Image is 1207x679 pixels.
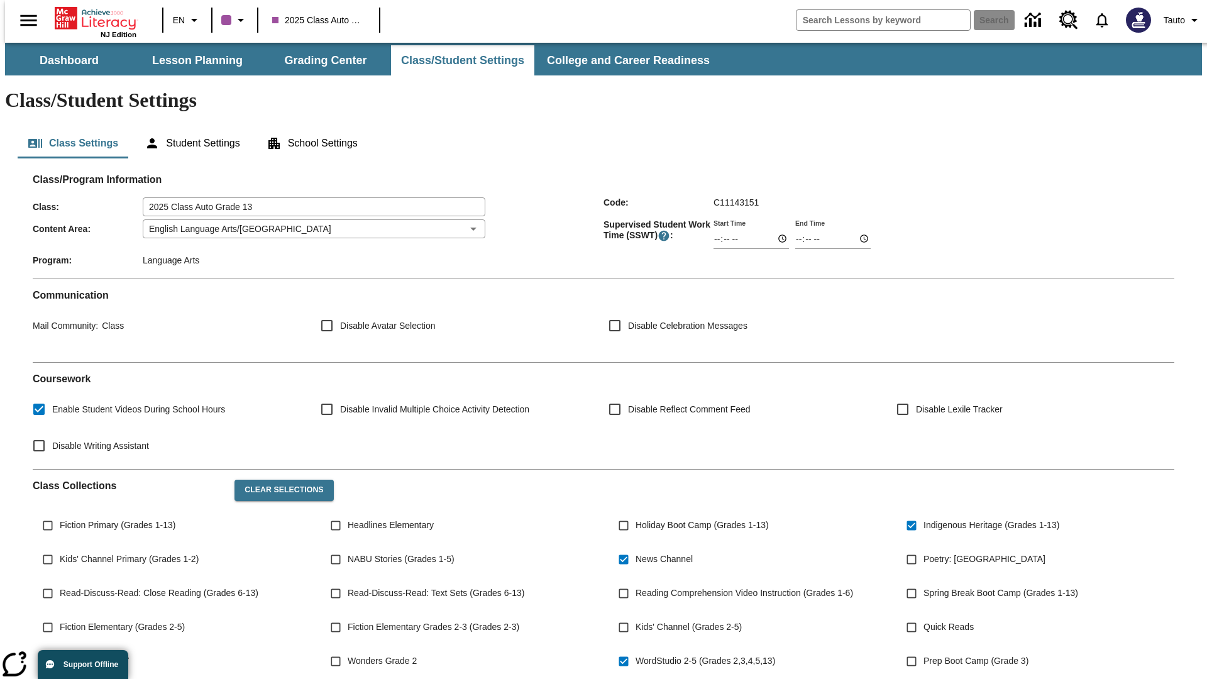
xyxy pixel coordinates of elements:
[135,128,250,158] button: Student Settings
[60,654,130,668] span: Test course 10/17
[636,519,769,532] span: Holiday Boot Camp (Grades 1-13)
[1159,9,1207,31] button: Profile/Settings
[603,219,714,242] span: Supervised Student Work Time (SSWT) :
[1017,3,1052,38] a: Data Center
[603,197,714,207] span: Code :
[714,218,746,228] label: Start Time
[143,197,485,216] input: Class
[636,654,775,668] span: WordStudio 2-5 (Grades 2,3,4,5,13)
[33,174,1174,185] h2: Class/Program Information
[167,9,207,31] button: Language: EN, Select a language
[63,660,118,669] span: Support Offline
[537,45,720,75] button: College and Career Readiness
[272,14,365,27] span: 2025 Class Auto Grade 13
[628,403,751,416] span: Disable Reflect Comment Feed
[33,289,1174,352] div: Communication
[348,654,417,668] span: Wonders Grade 2
[5,89,1202,112] h1: Class/Student Settings
[636,553,693,566] span: News Channel
[263,45,389,75] button: Grading Center
[1052,3,1086,37] a: Resource Center, Will open in new tab
[38,650,128,679] button: Support Offline
[348,553,455,566] span: NABU Stories (Grades 1-5)
[135,45,260,75] button: Lesson Planning
[234,480,333,501] button: Clear Selections
[923,519,1059,532] span: Indigenous Heritage (Grades 1-13)
[10,2,47,39] button: Open side menu
[101,31,136,38] span: NJ Edition
[33,186,1174,268] div: Class/Program Information
[52,403,225,416] span: Enable Student Videos During School Hours
[628,319,747,333] span: Disable Celebration Messages
[55,6,136,31] a: Home
[60,519,175,532] span: Fiction Primary (Grades 1-13)
[143,255,199,265] span: Language Arts
[60,587,258,600] span: Read-Discuss-Read: Close Reading (Grades 6-13)
[256,128,368,158] button: School Settings
[1118,4,1159,36] button: Select a new avatar
[636,621,742,634] span: Kids' Channel (Grades 2-5)
[348,519,434,532] span: Headlines Elementary
[340,403,529,416] span: Disable Invalid Multiple Choice Activity Detection
[33,480,224,492] h2: Class Collections
[33,202,143,212] span: Class :
[5,43,1202,75] div: SubNavbar
[143,219,485,238] div: English Language Arts/[GEOGRAPHIC_DATA]
[33,289,1174,301] h2: Communication
[60,553,199,566] span: Kids' Channel Primary (Grades 1-2)
[1126,8,1151,33] img: Avatar
[714,197,759,207] span: C11143151
[348,587,524,600] span: Read-Discuss-Read: Text Sets (Grades 6-13)
[173,14,185,27] span: EN
[6,45,132,75] button: Dashboard
[33,224,143,234] span: Content Area :
[796,10,970,30] input: search field
[923,621,974,634] span: Quick Reads
[916,403,1003,416] span: Disable Lexile Tracker
[98,321,124,331] span: Class
[340,319,436,333] span: Disable Avatar Selection
[33,255,143,265] span: Program :
[923,654,1028,668] span: Prep Boot Camp (Grade 3)
[658,229,670,242] button: Supervised Student Work Time is the timeframe when students can take LevelSet and when lessons ar...
[216,9,253,31] button: Class color is purple. Change class color
[18,128,1189,158] div: Class/Student Settings
[55,4,136,38] div: Home
[18,128,128,158] button: Class Settings
[391,45,534,75] button: Class/Student Settings
[33,321,98,331] span: Mail Community :
[923,587,1078,600] span: Spring Break Boot Camp (Grades 1-13)
[33,373,1174,459] div: Coursework
[5,45,721,75] div: SubNavbar
[60,621,185,634] span: Fiction Elementary (Grades 2-5)
[33,373,1174,385] h2: Course work
[1086,4,1118,36] a: Notifications
[348,621,519,634] span: Fiction Elementary Grades 2-3 (Grades 2-3)
[1164,14,1185,27] span: Tauto
[923,553,1045,566] span: Poetry: [GEOGRAPHIC_DATA]
[795,218,825,228] label: End Time
[52,439,149,453] span: Disable Writing Assistant
[636,587,853,600] span: Reading Comprehension Video Instruction (Grades 1-6)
